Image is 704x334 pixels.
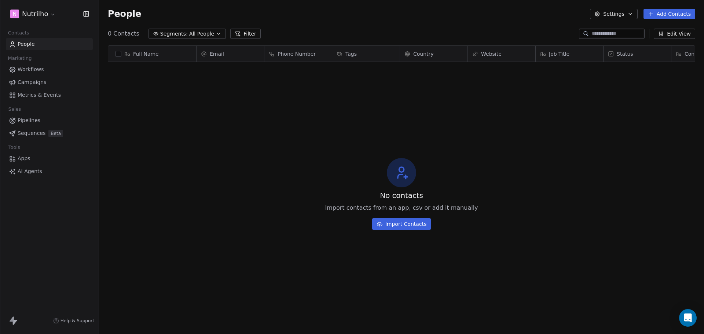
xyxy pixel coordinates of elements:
span: Apps [18,155,30,162]
div: Phone Number [264,46,332,62]
span: Import contacts from an app, csv or add it manually [325,203,478,212]
span: No contacts [380,190,423,201]
button: NNutrilho [9,8,57,20]
span: Country [413,50,434,58]
span: Tags [345,50,357,58]
div: grid [108,62,197,322]
span: AI Agents [18,168,42,175]
span: 0 Contacts [108,29,139,38]
a: Apps [6,153,93,165]
a: Workflows [6,63,93,76]
button: Settings [590,9,637,19]
a: Campaigns [6,76,93,88]
span: Phone Number [278,50,316,58]
span: Website [481,50,502,58]
div: Tags [332,46,400,62]
div: Country [400,46,467,62]
span: Tools [5,142,23,153]
span: Contacts [5,27,32,38]
span: N [13,10,16,18]
span: Beta [48,130,63,137]
span: Workflows [18,66,44,73]
a: Metrics & Events [6,89,93,101]
span: Segments: [160,30,188,38]
span: People [18,40,35,48]
a: AI Agents [6,165,93,177]
span: Sequences [18,129,45,137]
a: Help & Support [53,318,94,324]
span: Status [617,50,633,58]
div: Full Name [108,46,196,62]
span: Campaigns [18,78,46,86]
div: Website [468,46,535,62]
span: Help & Support [60,318,94,324]
span: People [108,8,141,19]
span: Marketing [5,53,35,64]
div: Status [604,46,671,62]
button: Edit View [654,29,695,39]
div: Email [197,46,264,62]
button: Filter [230,29,261,39]
a: Import Contacts [372,215,431,230]
span: Pipelines [18,117,40,124]
span: Email [210,50,224,58]
button: Import Contacts [372,218,431,230]
div: Open Intercom Messenger [679,309,697,327]
span: Full Name [133,50,159,58]
span: Sales [5,104,24,115]
div: Job Title [536,46,603,62]
span: Metrics & Events [18,91,61,99]
span: Job Title [549,50,569,58]
a: People [6,38,93,50]
span: Nutrilho [22,9,48,19]
button: Add Contacts [643,9,695,19]
span: All People [189,30,214,38]
a: SequencesBeta [6,127,93,139]
a: Pipelines [6,114,93,126]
